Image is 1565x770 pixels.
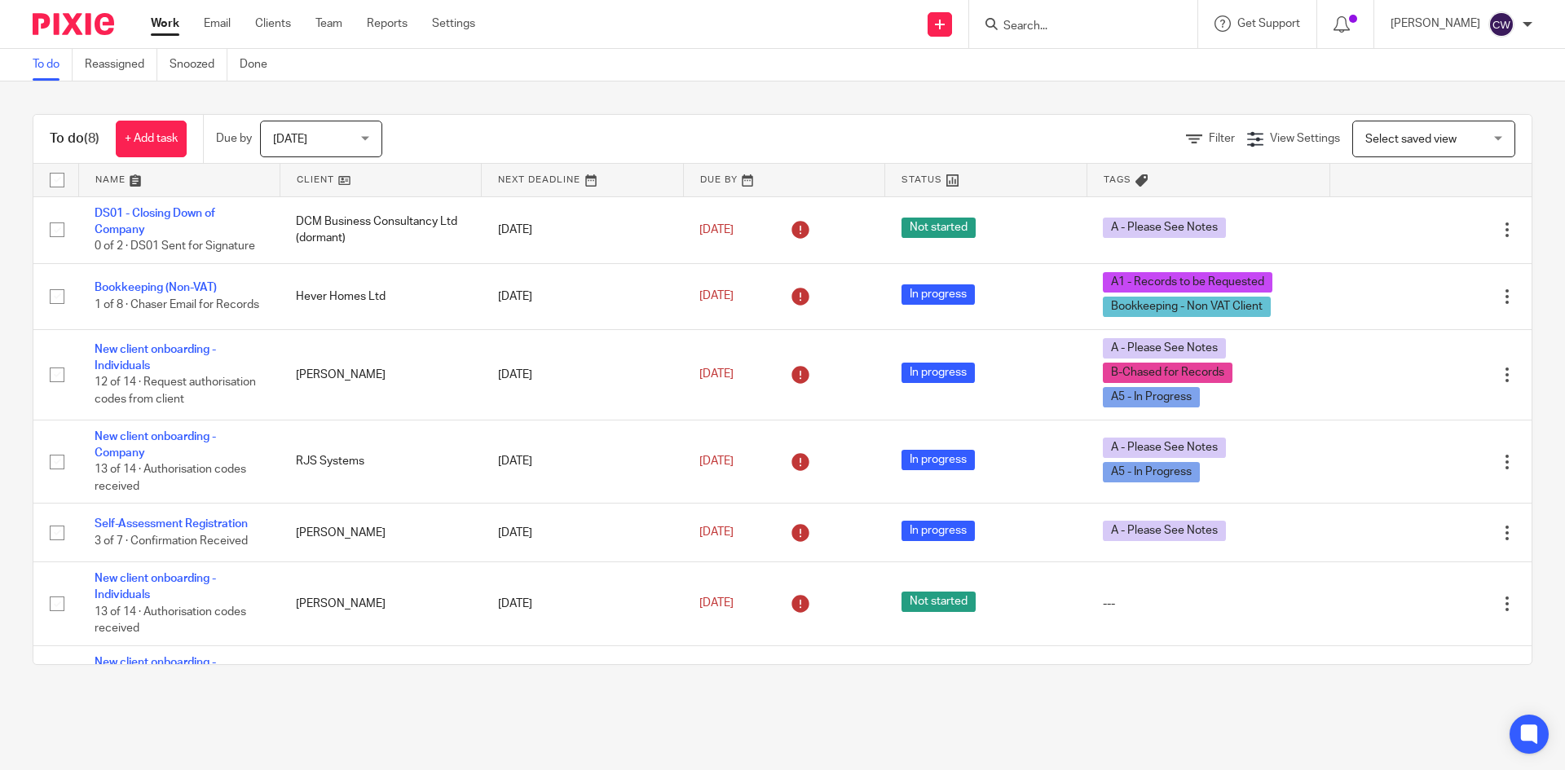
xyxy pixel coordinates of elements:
span: 12 of 14 · Request authorisation codes from client [95,377,256,406]
p: Due by [216,130,252,147]
a: + Add task [116,121,187,157]
span: A - Please See Notes [1103,338,1226,359]
a: Snoozed [170,49,227,81]
span: Select saved view [1365,134,1457,145]
span: A1 - Records to be Requested [1103,272,1272,293]
span: In progress [902,450,975,470]
span: A - Please See Notes [1103,521,1226,541]
td: [PERSON_NAME] [280,329,481,420]
td: [DATE] [482,196,683,263]
td: [DATE] [482,561,683,645]
td: [DATE] [482,420,683,504]
span: In progress [902,284,975,305]
span: View Settings [1270,133,1340,144]
span: Filter [1209,133,1235,144]
a: New client onboarding - Individuals [95,344,216,372]
h1: To do [50,130,99,147]
a: Done [240,49,280,81]
a: Settings [432,15,475,32]
td: [DATE] [482,504,683,561]
span: [DATE] [699,527,734,539]
span: A - Please See Notes [1103,218,1226,238]
td: [DATE] [482,645,683,712]
div: --- [1103,596,1313,612]
span: [DATE] [273,134,307,145]
span: 1 of 8 · Chaser Email for Records [95,299,259,310]
a: Email [204,15,231,32]
img: svg%3E [1488,11,1514,37]
a: Bookkeeping (Non-VAT) [95,282,217,293]
a: New client onboarding - Company [95,657,216,684]
a: To do [33,49,73,81]
td: RJS Systems [280,420,481,504]
span: Bookkeeping - Non VAT Client [1103,297,1271,317]
span: 13 of 14 · Authorisation codes received [95,464,246,493]
img: Pixie [33,13,114,35]
span: In progress [902,521,975,541]
span: In progress [902,363,975,383]
span: B-Chased for Records [1103,363,1232,383]
span: [DATE] [699,455,734,467]
td: DCM Business Consultancy Ltd (dormant) [280,196,481,263]
span: Tags [1104,175,1131,184]
span: [DATE] [699,224,734,235]
p: [PERSON_NAME] [1391,15,1480,32]
a: Reports [367,15,408,32]
td: Platform 1 Motor Co [280,645,481,712]
td: Hever Homes Ltd [280,263,481,329]
span: A5 - In Progress [1103,387,1200,407]
span: Not started [902,592,976,612]
span: (8) [84,132,99,145]
a: DS01 - Closing Down of Company [95,208,215,235]
span: 0 of 2 · DS01 Sent for Signature [95,240,255,252]
span: 13 of 14 · Authorisation codes received [95,606,246,635]
span: 3 of 7 · Confirmation Received [95,535,248,547]
a: Clients [255,15,291,32]
a: New client onboarding - Individuals [95,573,216,601]
a: Work [151,15,179,32]
span: [DATE] [699,369,734,381]
td: [PERSON_NAME] [280,561,481,645]
a: Reassigned [85,49,157,81]
span: [DATE] [699,598,734,609]
span: A5 - In Progress [1103,462,1200,482]
span: [DATE] [699,291,734,302]
a: Self-Assessment Registration [95,518,248,530]
td: [PERSON_NAME] [280,504,481,561]
span: Not started [902,218,976,238]
a: New client onboarding - Company [95,431,216,459]
td: [DATE] [482,263,683,329]
span: Get Support [1237,18,1300,29]
span: A - Please See Notes [1103,438,1226,458]
a: Team [315,15,342,32]
input: Search [1002,20,1148,34]
td: [DATE] [482,329,683,420]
